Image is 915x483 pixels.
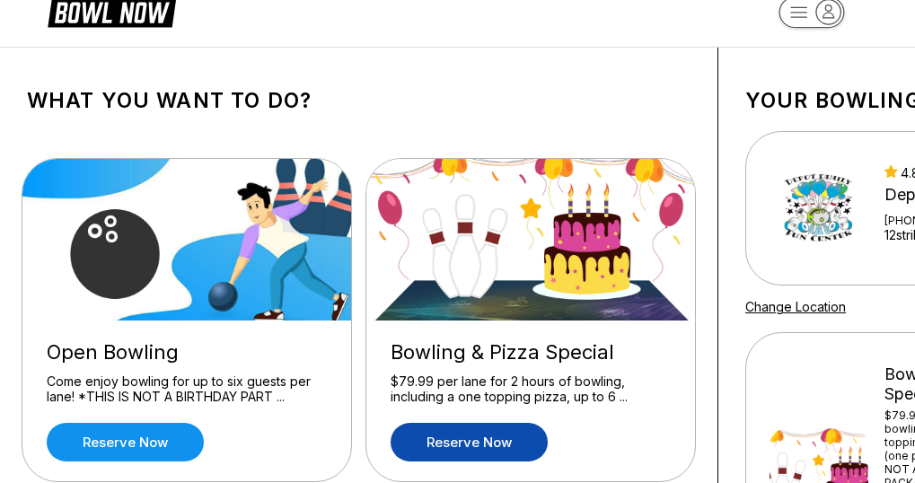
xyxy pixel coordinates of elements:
div: $79.99 per lane for 2 hours of bowling, including a one topping pizza, up to 6 ... [391,373,671,405]
div: Bowling & Pizza Special [391,340,671,364]
h1: What you want to do? [27,88,691,113]
a: Reserve now [391,423,548,461]
div: Open Bowling [47,340,327,364]
a: Change Location [745,299,846,314]
div: Come enjoy bowling for up to six guests per lane! *THIS IS NOT A BIRTHDAY PART ... [47,373,327,405]
a: Reserve now [47,423,204,461]
img: Open Bowling [22,159,353,321]
img: Bowling & Pizza Special [366,159,697,321]
img: Depot Family Fun Center [770,159,868,258]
